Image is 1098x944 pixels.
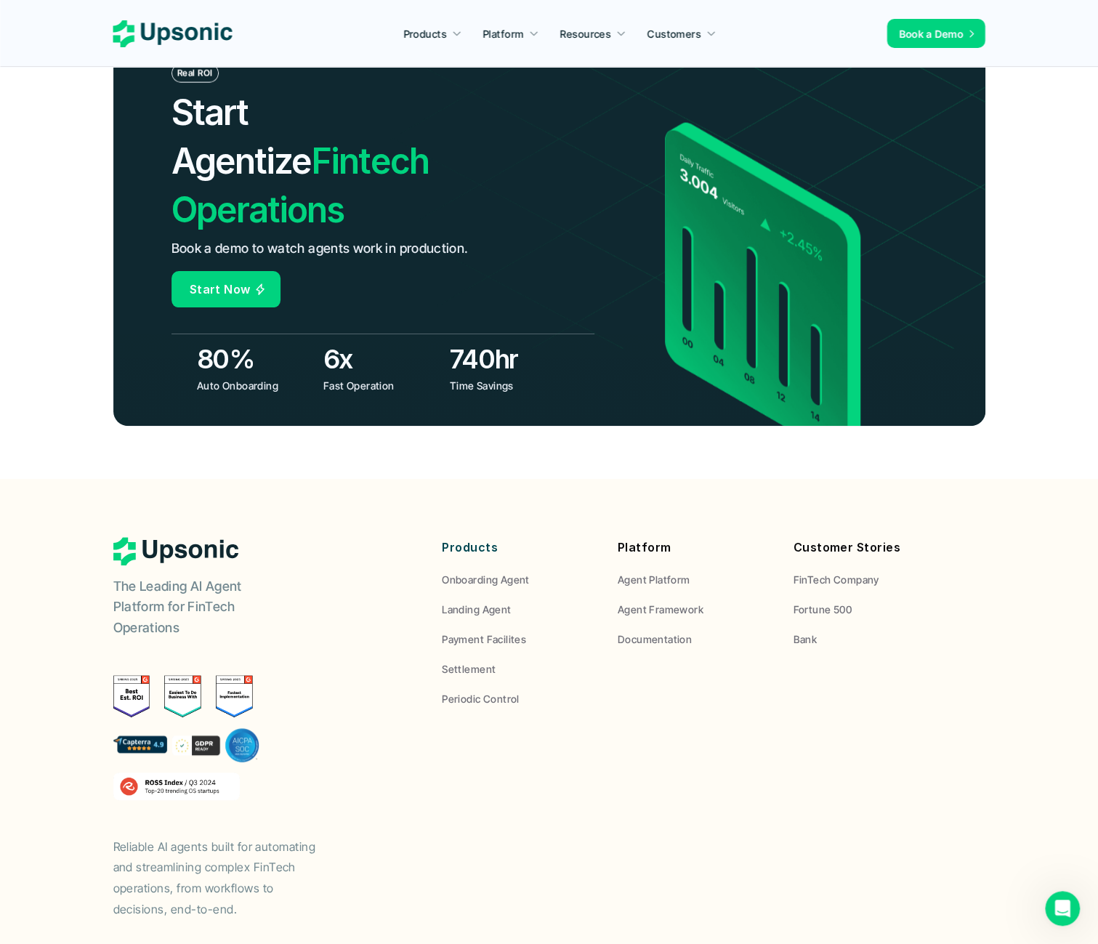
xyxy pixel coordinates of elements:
[442,632,596,647] a: Payment Facilites
[1045,891,1080,926] iframe: Intercom live chat
[442,661,596,677] a: Settlement
[323,341,443,377] h3: 6x
[647,26,701,41] p: Customers
[197,378,312,393] p: Auto Onboarding
[450,341,569,377] h3: 740hr
[171,88,510,235] h2: Fintech Operations
[618,602,703,617] p: Agent Framework
[442,537,596,558] p: Products
[442,572,596,587] a: Onboarding Agent
[442,661,496,677] p: Settlement
[442,632,526,647] p: Payment Facilites
[113,836,331,920] p: Reliable AI agents built for automating and streamlining complex FinTech operations, from workflo...
[177,68,213,78] p: Real ROI
[171,238,469,259] p: Book a demo to watch agents work in production.
[618,632,692,647] p: Documentation
[793,537,947,558] p: Customer Stories
[483,26,523,41] p: Platform
[113,576,295,639] p: The Leading AI Agent Platform for FinTech Operations
[403,26,446,41] p: Products
[442,691,520,706] p: Periodic Control
[450,378,565,393] p: Time Savings
[442,572,530,587] p: Onboarding Agent
[793,632,817,647] p: Bank
[618,537,772,558] p: Platform
[323,378,439,393] p: Fast Operation
[618,572,690,587] p: Agent Platform
[899,26,964,41] p: Book a Demo
[190,279,251,300] p: Start Now
[442,602,596,617] a: Landing Agent
[887,19,985,48] a: Book a Demo
[793,572,879,587] p: FinTech Company
[793,602,852,617] p: Fortune 500
[560,26,611,41] p: Resources
[442,691,596,706] a: Periodic Control
[618,632,772,647] a: Documentation
[197,341,316,377] h3: 80%
[395,20,470,47] a: Products
[442,602,511,617] p: Landing Agent
[171,91,312,182] span: Start Agentize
